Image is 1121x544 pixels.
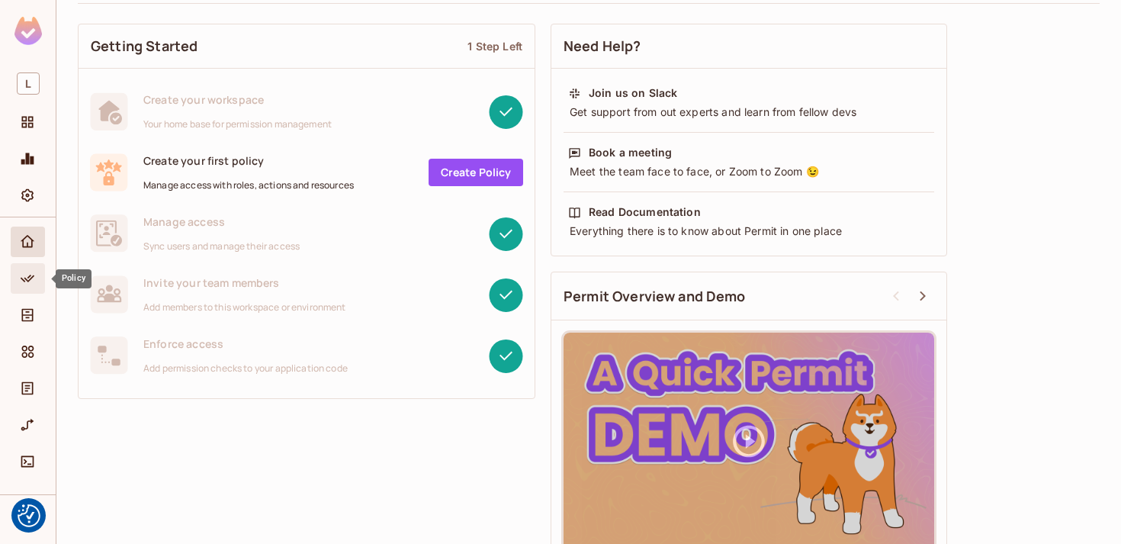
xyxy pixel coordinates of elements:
[14,17,42,45] img: SReyMgAAAABJRU5ErkJggg==
[568,164,930,179] div: Meet the team face to face, or Zoom to Zoom 😉
[143,336,348,351] span: Enforce access
[564,287,746,306] span: Permit Overview and Demo
[429,159,523,186] a: Create Policy
[11,180,45,211] div: Settings
[11,107,45,137] div: Projects
[11,446,45,477] div: Connect
[11,336,45,367] div: Elements
[143,153,354,168] span: Create your first policy
[143,92,332,107] span: Create your workspace
[568,105,930,120] div: Get support from out experts and learn from fellow devs
[56,269,92,288] div: Policy
[11,504,45,535] div: Help & Updates
[589,85,677,101] div: Join us on Slack
[11,227,45,257] div: Home
[11,143,45,174] div: Monitoring
[143,301,346,314] span: Add members to this workspace or environment
[143,179,354,192] span: Manage access with roles, actions and resources
[11,373,45,404] div: Audit Log
[143,362,348,375] span: Add permission checks to your application code
[143,275,346,290] span: Invite your team members
[589,145,672,160] div: Book a meeting
[11,300,45,330] div: Directory
[11,66,45,101] div: Workspace: lego
[568,224,930,239] div: Everything there is to know about Permit in one place
[11,263,45,294] div: Policy
[11,410,45,440] div: URL Mapping
[17,72,40,95] span: L
[143,240,300,253] span: Sync users and manage their access
[467,39,522,53] div: 1 Step Left
[18,504,40,527] img: Revisit consent button
[91,37,198,56] span: Getting Started
[589,204,701,220] div: Read Documentation
[18,504,40,527] button: Consent Preferences
[143,214,300,229] span: Manage access
[564,37,641,56] span: Need Help?
[143,118,332,130] span: Your home base for permission management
